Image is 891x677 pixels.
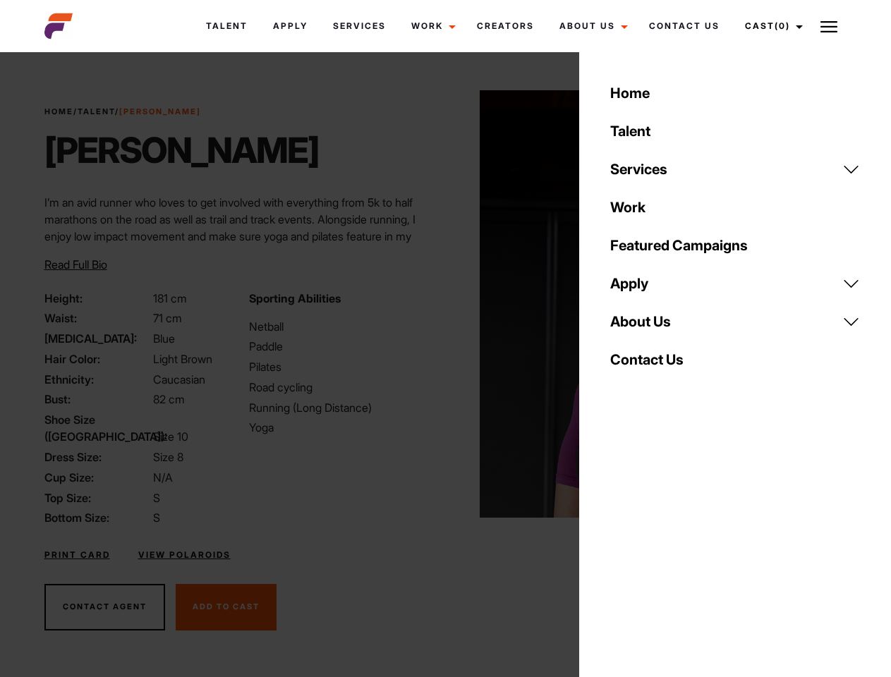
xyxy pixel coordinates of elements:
[44,584,165,630] button: Contact Agent
[636,7,732,45] a: Contact Us
[153,331,175,346] span: Blue
[547,7,636,45] a: About Us
[153,352,212,366] span: Light Brown
[44,256,107,273] button: Read Full Bio
[44,129,319,171] h1: [PERSON_NAME]
[249,358,437,375] li: Pilates
[464,7,547,45] a: Creators
[602,303,868,341] a: About Us
[44,489,150,506] span: Top Size:
[249,338,437,355] li: Paddle
[602,188,868,226] a: Work
[78,106,115,116] a: Talent
[820,18,837,35] img: Burger icon
[249,419,437,436] li: Yoga
[602,74,868,112] a: Home
[44,350,150,367] span: Hair Color:
[44,290,150,307] span: Height:
[138,549,231,561] a: View Polaroids
[44,549,110,561] a: Print Card
[320,7,399,45] a: Services
[153,291,187,305] span: 181 cm
[249,318,437,335] li: Netball
[44,411,150,445] span: Shoe Size ([GEOGRAPHIC_DATA]):
[602,264,868,303] a: Apply
[44,12,73,40] img: cropped-aefm-brand-fav-22-square.png
[732,7,811,45] a: Cast(0)
[44,449,150,465] span: Dress Size:
[153,450,183,464] span: Size 8
[44,509,150,526] span: Bottom Size:
[119,106,201,116] strong: [PERSON_NAME]
[602,341,868,379] a: Contact Us
[153,392,185,406] span: 82 cm
[44,310,150,327] span: Waist:
[249,291,341,305] strong: Sporting Abilities
[44,371,150,388] span: Ethnicity:
[44,391,150,408] span: Bust:
[153,491,160,505] span: S
[249,379,437,396] li: Road cycling
[44,106,73,116] a: Home
[153,429,188,444] span: Size 10
[193,602,260,611] span: Add To Cast
[399,7,464,45] a: Work
[602,150,868,188] a: Services
[602,112,868,150] a: Talent
[44,469,150,486] span: Cup Size:
[44,106,201,118] span: / /
[260,7,320,45] a: Apply
[176,584,277,630] button: Add To Cast
[153,372,205,386] span: Caucasian
[249,399,437,416] li: Running (Long Distance)
[602,226,868,264] a: Featured Campaigns
[153,311,182,325] span: 71 cm
[153,511,160,525] span: S
[44,257,107,272] span: Read Full Bio
[153,470,173,484] span: N/A
[44,330,150,347] span: [MEDICAL_DATA]:
[775,20,790,31] span: (0)
[193,7,260,45] a: Talent
[44,194,437,279] p: I’m an avid runner who loves to get involved with everything from 5k to half marathons on the roa...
